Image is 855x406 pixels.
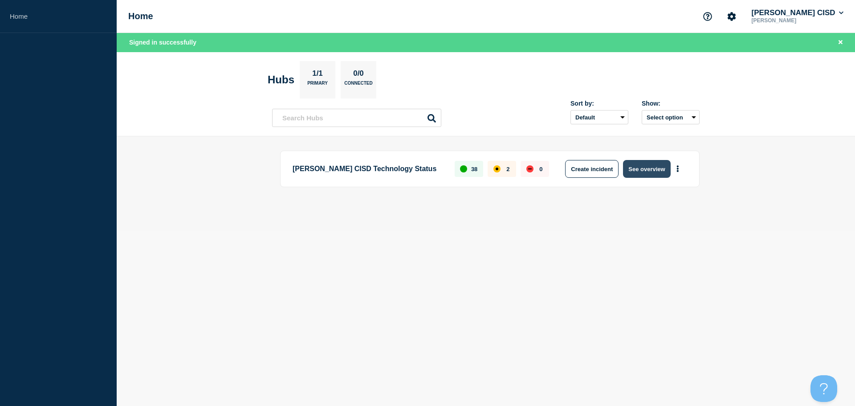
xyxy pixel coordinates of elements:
[493,165,501,172] div: affected
[642,110,700,124] button: Select option
[750,17,843,24] p: [PERSON_NAME]
[526,165,533,172] div: down
[471,166,477,172] p: 38
[344,81,372,90] p: Connected
[129,39,196,46] span: Signed in successfully
[750,8,845,17] button: [PERSON_NAME] CISD
[460,165,467,172] div: up
[570,100,628,107] div: Sort by:
[672,161,684,177] button: More actions
[293,160,444,178] p: [PERSON_NAME] CISD Technology Status
[835,37,846,48] button: Close banner
[272,109,441,127] input: Search Hubs
[268,74,294,86] h2: Hubs
[539,166,542,172] p: 0
[722,7,741,26] button: Account settings
[565,160,619,178] button: Create incident
[307,81,328,90] p: Primary
[623,160,670,178] button: See overview
[350,69,367,81] p: 0/0
[698,7,717,26] button: Support
[810,375,837,402] iframe: Help Scout Beacon - Open
[309,69,326,81] p: 1/1
[570,110,628,124] select: Sort by
[128,11,153,21] h1: Home
[642,100,700,107] div: Show:
[506,166,509,172] p: 2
